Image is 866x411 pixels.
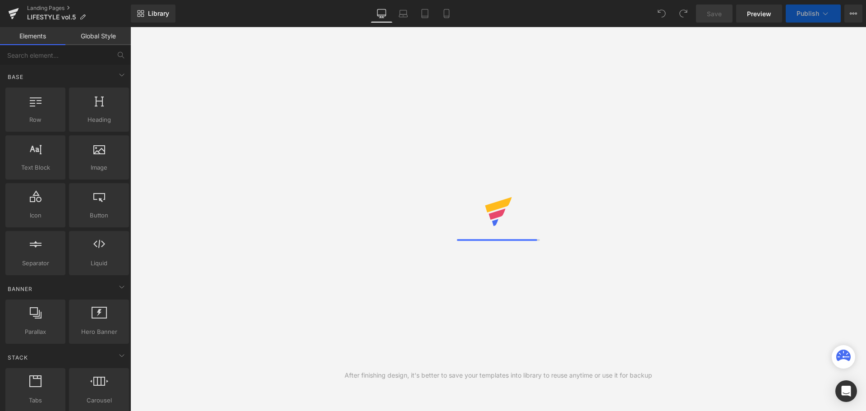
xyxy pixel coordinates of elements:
a: Tablet [414,5,436,23]
span: Library [148,9,169,18]
a: Mobile [436,5,457,23]
span: Preview [747,9,771,18]
a: Laptop [392,5,414,23]
span: Save [707,9,722,18]
span: Stack [7,353,29,362]
span: Button [72,211,126,220]
button: Publish [786,5,841,23]
span: Tabs [8,396,63,405]
a: Global Style [65,27,131,45]
button: More [844,5,862,23]
span: Heading [72,115,126,125]
button: Undo [653,5,671,23]
div: After finishing design, it's better to save your templates into library to reuse anytime or use i... [345,370,652,380]
span: Hero Banner [72,327,126,337]
span: Row [8,115,63,125]
span: Carousel [72,396,126,405]
a: Desktop [371,5,392,23]
span: Icon [8,211,63,220]
span: Parallax [8,327,63,337]
a: Preview [736,5,782,23]
a: New Library [131,5,175,23]
span: Base [7,73,24,81]
span: Publish [797,10,819,17]
span: Text Block [8,163,63,172]
a: Landing Pages [27,5,131,12]
div: Open Intercom Messenger [835,380,857,402]
span: Liquid [72,259,126,268]
span: LIFESTYLE vol.5 [27,14,76,21]
span: Banner [7,285,33,293]
button: Redo [674,5,692,23]
span: Separator [8,259,63,268]
span: Image [72,163,126,172]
